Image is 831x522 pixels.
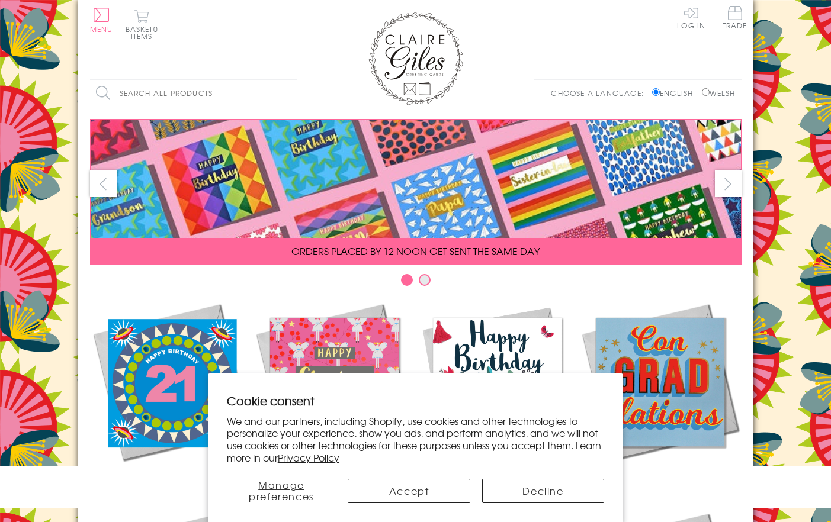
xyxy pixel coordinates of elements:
button: Carousel Page 2 [419,274,431,286]
button: Decline [482,479,604,503]
a: Trade [723,6,747,31]
input: Welsh [702,88,710,96]
label: Welsh [702,88,736,98]
label: English [652,88,699,98]
p: Choose a language: [551,88,650,98]
button: Basket0 items [126,9,158,40]
button: next [715,170,742,197]
a: Privacy Policy [278,450,339,465]
a: Birthdays [416,301,579,486]
button: Manage preferences [227,479,336,503]
p: We and our partners, including Shopify, use cookies and other technologies to personalize your ex... [227,415,605,464]
input: Search [285,80,297,107]
button: Carousel Page 1 (Current Slide) [401,274,413,286]
a: Log In [677,6,705,29]
span: Trade [723,6,747,29]
a: New Releases [90,301,253,486]
input: English [652,88,660,96]
span: Manage preferences [249,478,314,503]
input: Search all products [90,80,297,107]
div: Carousel Pagination [90,273,742,292]
span: Menu [90,24,113,34]
span: ORDERS PLACED BY 12 NOON GET SENT THE SAME DAY [291,244,540,258]
img: Claire Giles Greetings Cards [368,12,463,105]
span: 0 items [131,24,158,41]
h2: Cookie consent [227,392,605,409]
button: Menu [90,8,113,33]
button: Accept [348,479,470,503]
a: Academic [579,301,742,486]
button: prev [90,170,117,197]
a: Christmas [253,301,416,486]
